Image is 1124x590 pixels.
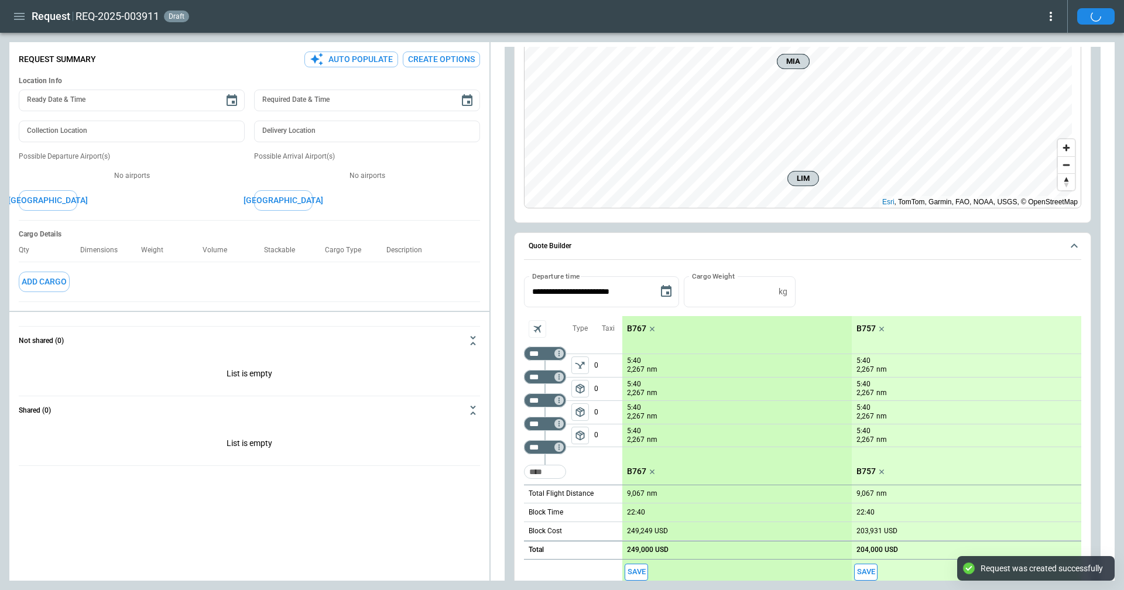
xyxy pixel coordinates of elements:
[627,489,645,498] p: 9,067
[594,424,622,447] p: 0
[876,411,887,421] p: nm
[627,365,645,375] p: 2,267
[627,380,641,389] p: 5:40
[532,271,580,281] label: Departure time
[779,287,787,297] p: kg
[627,388,645,398] p: 2,267
[19,355,480,396] p: List is empty
[594,378,622,400] p: 0
[627,403,641,412] p: 5:40
[1058,156,1075,173] button: Zoom out
[264,246,304,255] p: Stackable
[524,276,1081,585] div: Quote Builder
[876,489,887,499] p: nm
[627,546,669,554] p: 249,000 USD
[574,430,586,441] span: package_2
[571,427,589,444] span: Type of sector
[19,407,51,414] h6: Shared (0)
[304,52,398,67] button: Auto Populate
[627,435,645,445] p: 2,267
[254,171,480,181] p: No airports
[647,365,657,375] p: nm
[529,546,544,554] h6: Total
[647,489,657,499] p: nm
[602,324,615,334] p: Taxi
[571,403,589,421] span: Type of sector
[856,427,871,435] p: 5:40
[529,507,563,517] p: Block Time
[856,356,871,365] p: 5:40
[386,246,431,255] p: Description
[203,246,237,255] p: Volume
[403,52,480,67] button: Create Options
[19,54,96,64] p: Request Summary
[19,230,480,239] h6: Cargo Details
[856,466,876,476] p: B757
[529,489,594,499] p: Total Flight Distance
[627,508,645,517] p: 22:40
[856,527,897,536] p: 203,931 USD
[856,403,871,412] p: 5:40
[654,280,678,303] button: Choose date, selected date is Sep 23, 2025
[19,190,77,211] button: [GEOGRAPHIC_DATA]
[856,546,898,554] p: 204,000 USD
[455,89,479,112] button: Choose date
[1058,139,1075,156] button: Zoom in
[882,198,895,206] a: Esri
[19,424,480,465] div: Not shared (0)
[1058,173,1075,190] button: Reset bearing to north
[166,12,187,20] span: draft
[19,246,39,255] p: Qty
[325,246,371,255] p: Cargo Type
[254,152,480,162] p: Possible Arrival Airport(s)
[19,272,70,292] button: Add Cargo
[19,327,480,355] button: Not shared (0)
[220,89,244,112] button: Choose date
[254,190,313,211] button: [GEOGRAPHIC_DATA]
[627,411,645,421] p: 2,267
[856,365,874,375] p: 2,267
[692,271,735,281] label: Cargo Weight
[32,9,70,23] h1: Request
[856,380,871,389] p: 5:40
[19,171,245,181] p: No airports
[594,401,622,424] p: 0
[627,356,641,365] p: 5:40
[627,527,668,536] p: 249,249 USD
[856,324,876,334] p: B757
[981,563,1103,574] div: Request was created successfully
[524,370,566,384] div: Not found
[876,365,887,375] p: nm
[19,337,64,345] h6: Not shared (0)
[882,196,1078,208] div: , TomTom, Garmin, FAO, NOAA, USGS, © OpenStreetMap
[854,564,878,581] span: Save this aircraft quote and copy details to clipboard
[524,233,1081,260] button: Quote Builder
[529,526,562,536] p: Block Cost
[19,152,245,162] p: Possible Departure Airport(s)
[574,383,586,395] span: package_2
[19,424,480,465] p: List is empty
[19,77,480,85] h6: Location Info
[627,427,641,435] p: 5:40
[524,465,566,479] div: Too short
[573,324,588,334] p: Type
[571,380,589,397] span: Type of sector
[524,440,566,454] div: Too short
[876,435,887,445] p: nm
[574,406,586,418] span: package_2
[856,435,874,445] p: 2,267
[625,564,648,581] span: Save this aircraft quote and copy details to clipboard
[76,9,159,23] h2: REQ-2025-003911
[80,246,127,255] p: Dimensions
[876,388,887,398] p: nm
[571,403,589,421] button: left aligned
[782,56,804,67] span: MIA
[627,324,646,334] p: B767
[625,564,648,581] button: Save
[19,355,480,396] div: Not shared (0)
[622,316,1081,585] div: scrollable content
[525,32,1072,208] canvas: Map
[647,411,657,421] p: nm
[647,435,657,445] p: nm
[524,347,566,361] div: Not found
